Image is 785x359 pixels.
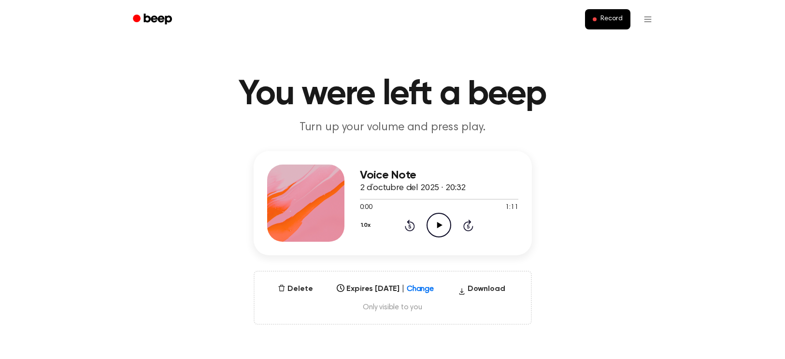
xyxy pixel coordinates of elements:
[360,184,466,193] span: 2 d’octubre del 2025 · 20:32
[360,169,518,182] h3: Voice Note
[360,203,372,213] span: 0:00
[600,15,622,24] span: Record
[266,303,519,312] span: Only visible to you
[585,9,630,29] button: Record
[274,283,316,295] button: Delete
[360,217,374,234] button: 1.0x
[636,8,659,31] button: Open menu
[505,203,518,213] span: 1:11
[145,77,640,112] h1: You were left a beep
[454,283,509,299] button: Download
[207,120,578,136] p: Turn up your volume and press play.
[126,10,181,29] a: Beep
